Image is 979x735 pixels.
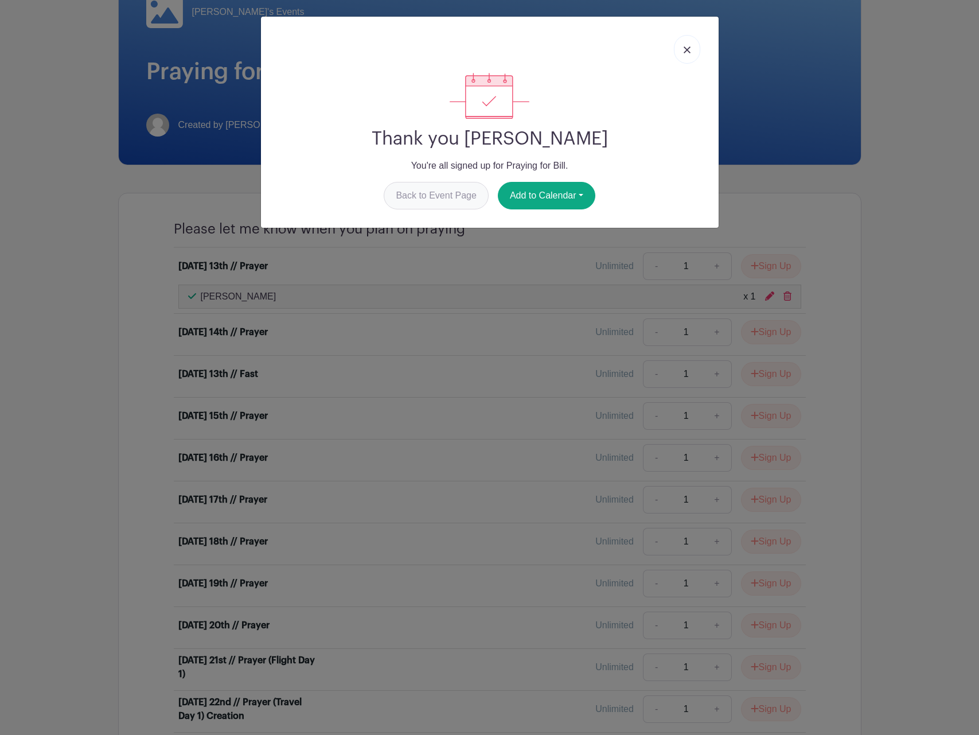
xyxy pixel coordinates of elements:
a: Back to Event Page [384,182,489,209]
h2: Thank you [PERSON_NAME] [270,128,709,150]
p: You're all signed up for Praying for Bill. [270,159,709,173]
button: Add to Calendar [498,182,595,209]
img: close_button-5f87c8562297e5c2d7936805f587ecaba9071eb48480494691a3f1689db116b3.svg [684,46,691,53]
img: signup_complete-c468d5dda3e2740ee63a24cb0ba0d3ce5d8a4ecd24259e683200fb1569d990c8.svg [450,73,529,119]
